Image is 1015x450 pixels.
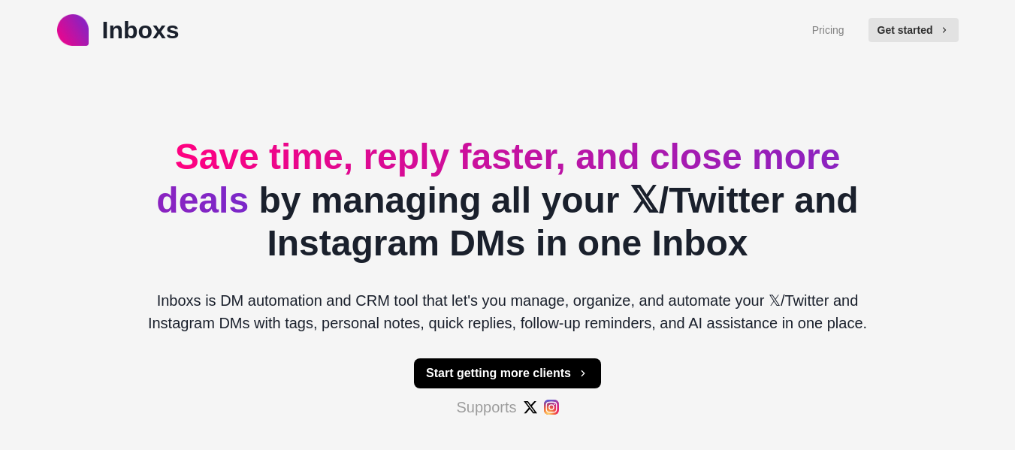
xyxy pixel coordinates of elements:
[135,289,881,334] p: Inboxs is DM automation and CRM tool that let's you manage, organize, and automate your 𝕏/Twitter...
[523,400,538,415] img: #
[812,23,844,38] a: Pricing
[544,400,559,415] img: #
[135,135,881,265] h2: by managing all your 𝕏/Twitter and Instagram DMs in one Inbox
[57,14,89,46] img: logo
[57,12,180,48] a: logoInboxs
[156,137,840,220] span: Save time, reply faster, and close more deals
[456,396,516,418] p: Supports
[414,358,601,388] button: Start getting more clients
[868,18,959,42] button: Get started
[102,12,180,48] p: Inboxs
